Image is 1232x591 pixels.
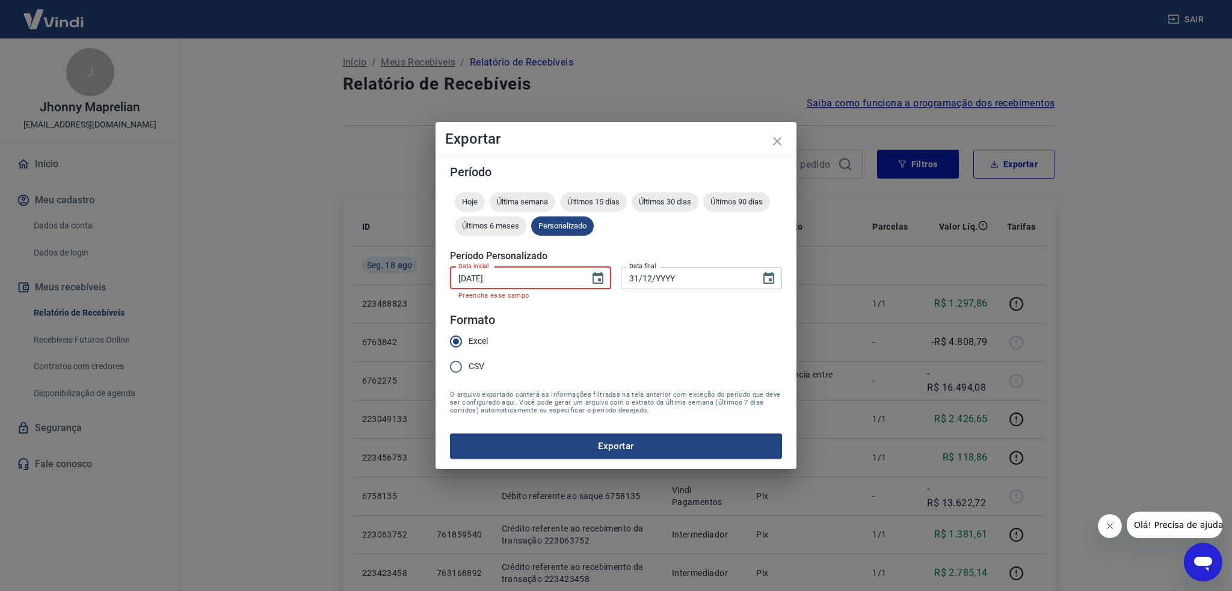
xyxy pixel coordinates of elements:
[450,250,782,262] h5: Período Personalizado
[703,192,770,212] div: Últimos 90 dias
[586,266,610,290] button: Choose date
[632,192,698,212] div: Últimos 30 dias
[450,433,782,459] button: Exportar
[531,216,594,236] div: Personalizado
[469,335,488,348] span: Excel
[458,292,603,299] p: Preencha esse campo
[763,127,792,156] button: close
[531,221,594,230] span: Personalizado
[621,267,752,289] input: DD/MM/YYYY
[629,262,656,271] label: Data final
[632,197,698,206] span: Últimos 30 dias
[450,166,782,178] h5: Período
[703,197,770,206] span: Últimos 90 dias
[757,266,781,290] button: Choose date
[1098,514,1122,538] iframe: Fechar mensagem
[458,262,489,271] label: Data inicial
[450,391,782,414] span: O arquivo exportado conterá as informações filtradas na tela anterior com exceção do período que ...
[7,8,101,18] span: Olá! Precisa de ajuda?
[1127,512,1222,538] iframe: Mensagem da empresa
[560,197,627,206] span: Últimos 15 dias
[455,221,526,230] span: Últimos 6 meses
[450,267,581,289] input: DD/MM/YYYY
[450,311,495,329] legend: Formato
[455,192,485,212] div: Hoje
[490,192,555,212] div: Última semana
[455,216,526,236] div: Últimos 6 meses
[469,360,484,373] span: CSV
[445,132,787,146] h4: Exportar
[490,197,555,206] span: Última semana
[560,192,627,212] div: Últimos 15 dias
[1184,543,1222,581] iframe: Botão para abrir a janela de mensagens
[455,197,485,206] span: Hoje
